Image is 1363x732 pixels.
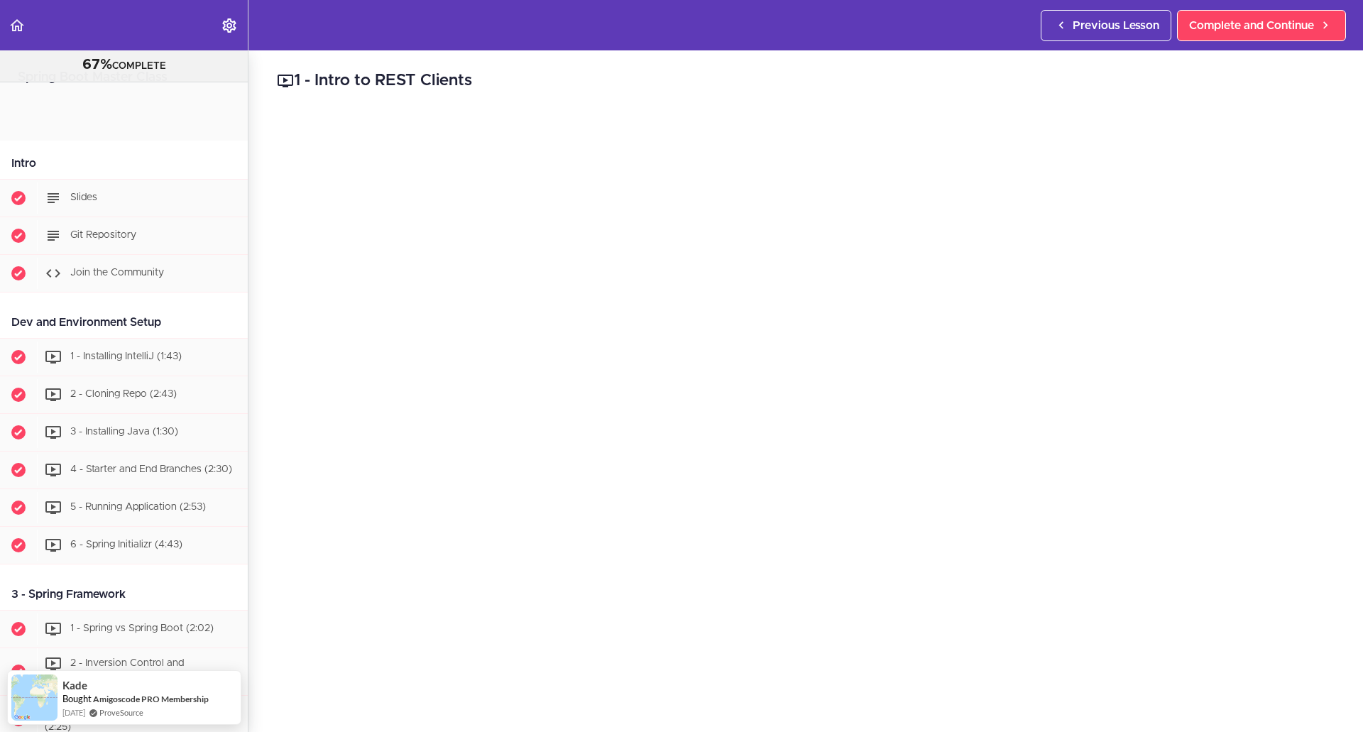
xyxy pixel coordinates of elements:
span: 4 - Starter and End Branches (2:30) [70,464,232,474]
span: 67% [82,58,112,72]
div: COMPLETE [18,56,230,75]
span: 2 - Inversion Control and Dependency Injection (2:39) [45,658,184,684]
img: provesource social proof notification image [11,674,58,721]
span: 2 - Cloning Repo (2:43) [70,389,177,399]
span: Bought [62,693,92,704]
h2: 1 - Intro to REST Clients [277,69,1335,93]
span: Slides [70,192,97,202]
span: Kade [62,679,87,692]
span: Complete and Continue [1189,17,1314,34]
span: 3 - Installing Java (1:30) [70,427,178,437]
a: Amigoscode PRO Membership [93,694,209,704]
span: [DATE] [62,706,85,719]
span: 1 - Installing IntelliJ (1:43) [70,351,182,361]
iframe: Video Player [277,114,1335,709]
a: ProveSource [99,706,143,719]
span: Git Repository [70,230,136,240]
span: 5 - Running Application (2:53) [70,502,206,512]
span: 6 - Spring Initializr (4:43) [70,540,182,550]
a: Previous Lesson [1041,10,1171,41]
svg: Settings Menu [221,17,238,34]
span: Join the Community [70,268,164,278]
svg: Back to course curriculum [9,17,26,34]
span: Previous Lesson [1073,17,1159,34]
a: Complete and Continue [1177,10,1346,41]
span: 1 - Spring vs Spring Boot (2:02) [70,623,214,633]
